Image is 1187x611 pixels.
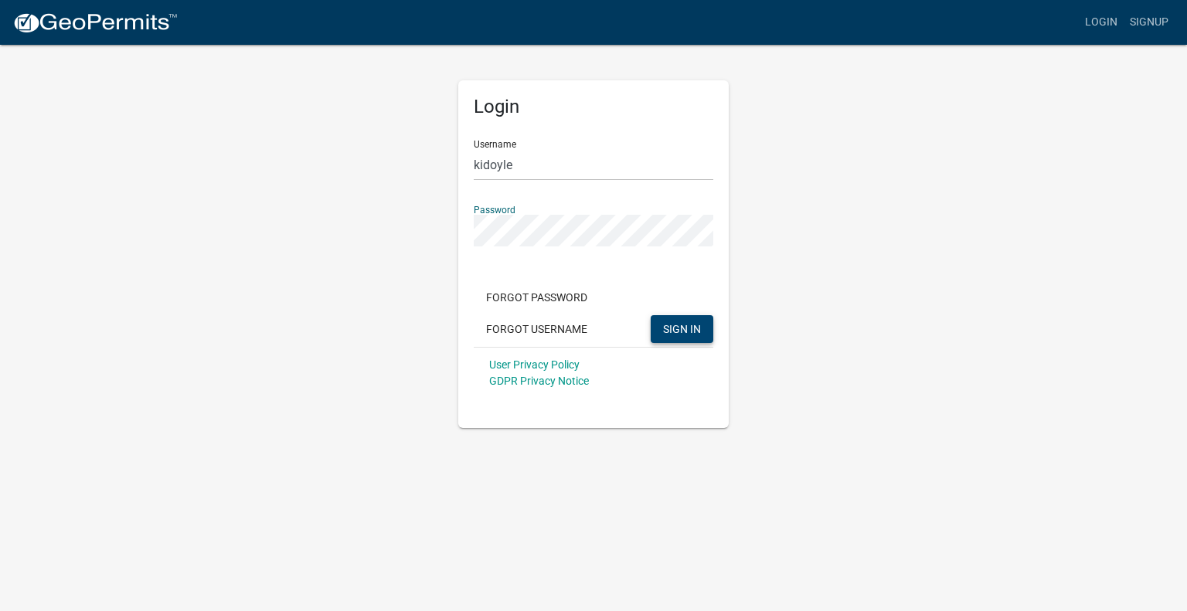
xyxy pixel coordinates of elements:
[663,322,701,334] span: SIGN IN
[474,283,600,311] button: Forgot Password
[489,358,580,371] a: User Privacy Policy
[1079,8,1124,37] a: Login
[489,375,589,387] a: GDPR Privacy Notice
[1124,8,1175,37] a: Signup
[474,315,600,343] button: Forgot Username
[474,96,713,118] h5: Login
[651,315,713,343] button: SIGN IN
